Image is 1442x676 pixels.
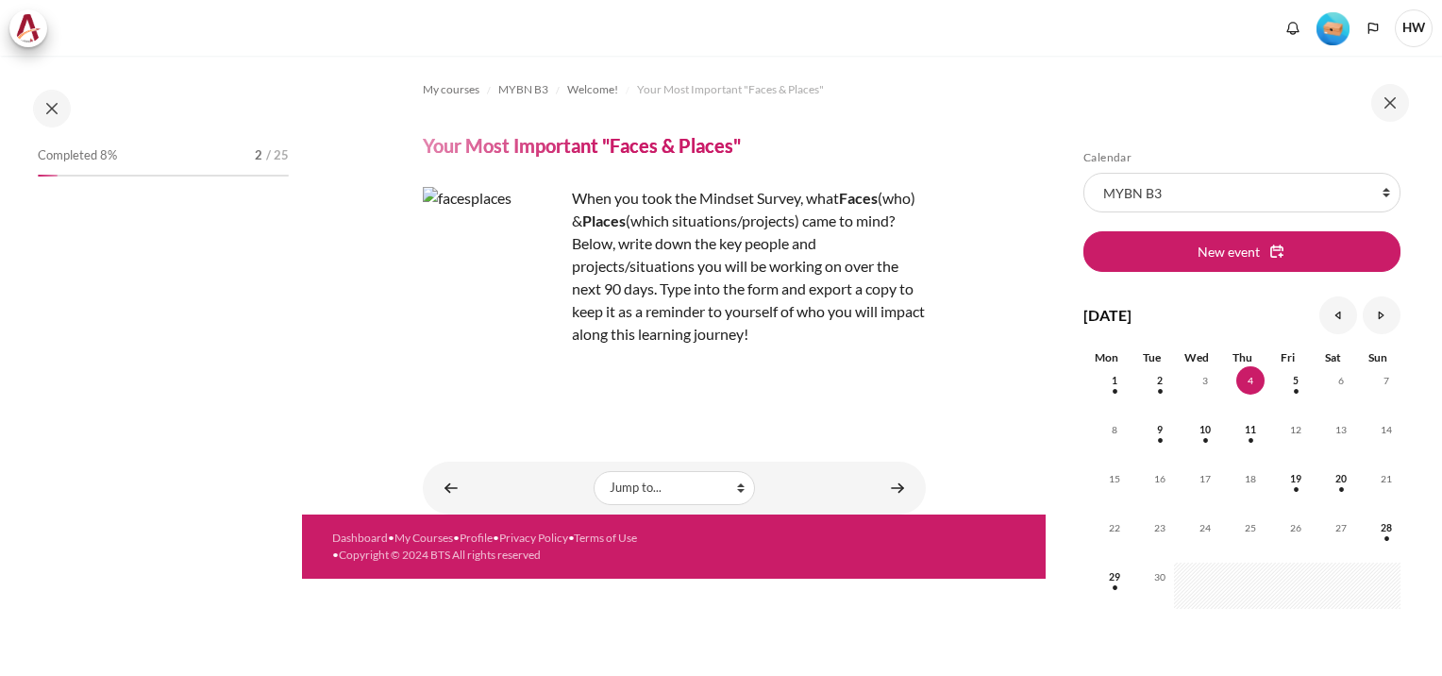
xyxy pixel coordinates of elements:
[423,78,479,101] a: My courses
[460,531,493,545] a: Profile
[1395,9,1433,47] a: User menu
[1279,14,1307,42] div: Show notification window with no new notifications
[423,404,926,405] iframe: Your Most Important "Faces & Places"
[394,531,453,545] a: My Courses
[1282,366,1310,395] span: 5
[582,211,626,229] strong: Places
[1395,9,1433,47] span: HW
[1095,350,1118,364] span: Mon
[574,531,637,545] a: Terms of Use
[1316,10,1350,45] div: Level #1
[637,78,824,101] a: Your Most Important "Faces & Places"
[1236,514,1265,542] span: 25
[1327,514,1355,542] span: 27
[1282,415,1310,444] span: 12
[1100,563,1129,591] span: 29
[1281,350,1295,364] span: Fri
[567,81,618,98] span: Welcome!
[1236,366,1265,395] span: 4
[332,531,388,545] a: Dashboard
[1191,465,1219,493] span: 17
[1198,242,1260,262] span: New event
[1143,350,1161,364] span: Tue
[1219,366,1265,415] td: Today
[1146,366,1174,395] span: 2
[1083,231,1400,271] button: New event
[15,14,42,42] img: Architeck
[1372,514,1400,542] span: 28
[1327,473,1355,484] a: Saturday, 20 September events
[1372,522,1400,533] a: Sunday, 28 September events
[1146,424,1174,435] a: Tuesday, 9 September events
[1327,415,1355,444] span: 13
[9,9,57,47] a: Architeck Architeck
[1184,350,1209,364] span: Wed
[1232,350,1252,364] span: Thu
[1359,14,1387,42] button: Languages
[1100,465,1129,493] span: 15
[1282,514,1310,542] span: 26
[1236,415,1265,444] span: 11
[38,146,117,165] span: Completed 8%
[498,78,548,101] a: MYBN B3
[1368,350,1387,364] span: Sun
[423,81,479,98] span: My courses
[1236,424,1265,435] a: Thursday, 11 September events
[332,530,693,564] div: • • • • •
[1325,350,1341,364] span: Sat
[1100,415,1129,444] span: 8
[423,187,564,328] img: facesplaces
[339,548,541,562] a: Copyright © 2024 BTS All rights reserved
[423,75,926,105] nav: Navigation bar
[879,469,916,506] a: Your Buddy Group! ►
[1100,375,1129,386] a: Monday, 1 September events
[1100,366,1129,395] span: 1
[1146,465,1174,493] span: 16
[839,189,847,207] strong: F
[1100,571,1129,583] a: Monday, 29 September events
[1309,10,1357,45] a: Level #1
[423,187,926,346] p: When you took the Mindset Survey, what (who) & (which situations/projects) came to mind? Below, w...
[567,78,618,101] a: Welcome!
[1372,415,1400,444] span: 14
[302,56,1046,515] section: Content
[432,469,470,506] a: ◄ Download Your Workbook
[1083,150,1400,165] h5: Calendar
[1327,366,1355,395] span: 6
[266,146,289,165] span: / 25
[1316,12,1350,45] img: Level #1
[1146,514,1174,542] span: 23
[1372,465,1400,493] span: 21
[1146,375,1174,386] a: Tuesday, 2 September events
[847,189,878,207] strong: aces
[1327,465,1355,493] span: 20
[1083,304,1132,327] h4: [DATE]
[1191,424,1219,435] a: Wednesday, 10 September events
[1191,415,1219,444] span: 10
[255,146,262,165] span: 2
[1146,563,1174,591] span: 30
[423,133,741,158] h4: Your Most Important "Faces & Places"
[637,81,824,98] span: Your Most Important "Faces & Places"
[1282,375,1310,386] a: Friday, 5 September events
[499,531,568,545] a: Privacy Policy
[1100,514,1129,542] span: 22
[1191,514,1219,542] span: 24
[1191,366,1219,395] span: 3
[1146,415,1174,444] span: 9
[1236,465,1265,493] span: 18
[1372,366,1400,395] span: 7
[1282,465,1310,493] span: 19
[498,81,548,98] span: MYBN B3
[38,175,58,177] div: 8%
[1282,473,1310,484] a: Friday, 19 September events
